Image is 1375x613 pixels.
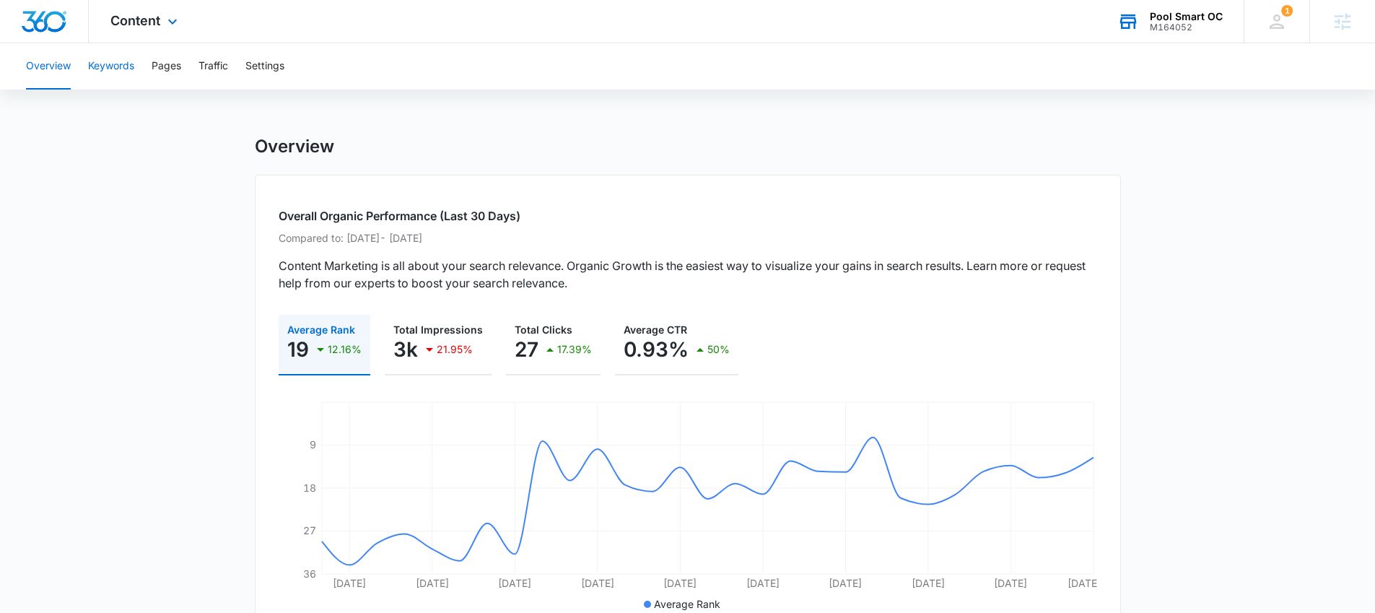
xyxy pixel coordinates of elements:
[310,438,316,451] tspan: 9
[279,257,1097,292] p: Content Marketing is all about your search relevance. Organic Growth is the easiest way to visual...
[663,577,697,589] tspan: [DATE]
[1150,22,1223,32] div: account id
[557,344,592,355] p: 17.39%
[580,577,614,589] tspan: [DATE]
[160,85,243,95] div: Keywords by Traffic
[994,577,1027,589] tspan: [DATE]
[498,577,531,589] tspan: [DATE]
[515,323,572,336] span: Total Clicks
[110,13,160,28] span: Content
[279,207,1097,225] h2: Overall Organic Performance (Last 30 Days)
[707,344,730,355] p: 50%
[40,23,71,35] div: v 4.0.25
[287,323,355,336] span: Average Rank
[829,577,862,589] tspan: [DATE]
[26,43,71,90] button: Overview
[415,577,448,589] tspan: [DATE]
[328,344,362,355] p: 12.16%
[39,84,51,95] img: tab_domain_overview_orange.svg
[255,136,334,157] h1: Overview
[23,23,35,35] img: logo_orange.svg
[144,84,155,95] img: tab_keywords_by_traffic_grey.svg
[393,338,418,361] p: 3k
[437,344,473,355] p: 21.95%
[303,482,316,494] tspan: 18
[303,524,316,536] tspan: 27
[515,338,538,361] p: 27
[287,338,309,361] p: 19
[38,38,159,49] div: Domain: [DOMAIN_NAME]
[333,577,366,589] tspan: [DATE]
[303,568,316,580] tspan: 36
[1067,577,1100,589] tspan: [DATE]
[1281,5,1293,17] span: 1
[624,323,687,336] span: Average CTR
[152,43,181,90] button: Pages
[245,43,284,90] button: Settings
[23,38,35,49] img: website_grey.svg
[654,598,720,610] span: Average Rank
[1150,11,1223,22] div: account name
[393,323,483,336] span: Total Impressions
[911,577,944,589] tspan: [DATE]
[55,85,129,95] div: Domain Overview
[1281,5,1293,17] div: notifications count
[279,230,1097,245] p: Compared to: [DATE] - [DATE]
[746,577,779,589] tspan: [DATE]
[88,43,134,90] button: Keywords
[624,338,689,361] p: 0.93%
[198,43,228,90] button: Traffic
